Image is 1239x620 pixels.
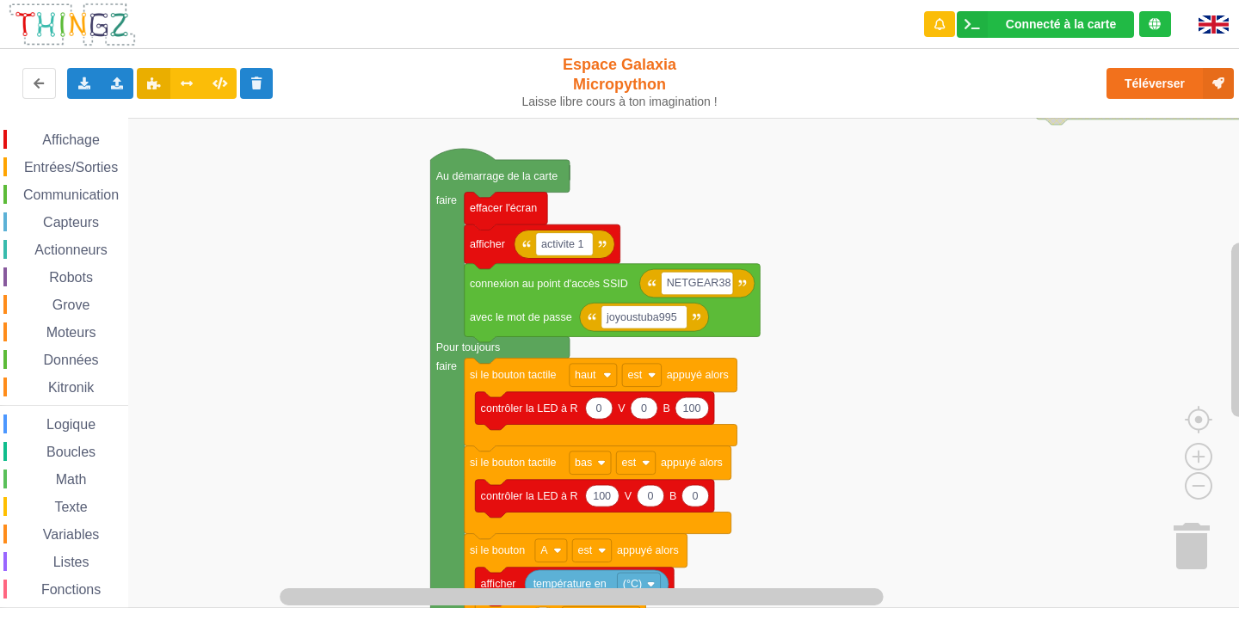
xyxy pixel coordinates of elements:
text: température en [533,578,607,590]
text: faire [436,360,457,372]
text: joyoustuba995 [606,311,677,323]
span: Communication [21,187,121,202]
span: Fonctions [39,582,103,597]
div: Tu es connecté au serveur de création de Thingz [1139,11,1171,37]
text: A [540,544,548,556]
text: avec le mot de passe [470,311,572,323]
text: V [625,490,632,502]
div: Laisse libre cours à ton imagination ! [515,95,725,109]
text: contrôler la LED à R [481,402,578,414]
span: Boucles [44,445,98,459]
text: Pour toujours [436,341,501,353]
text: (°C) [623,578,642,590]
span: Entrées/Sorties [22,160,120,175]
text: B [663,402,670,414]
text: est [622,457,637,469]
text: si le bouton tactile [470,457,556,469]
text: V [618,402,626,414]
text: 0 [647,490,653,502]
span: Texte [52,500,89,514]
text: appuyé alors [667,369,729,381]
img: gb.png [1199,15,1229,34]
span: Moteurs [44,325,99,340]
text: contrôler la LED à R [481,490,578,502]
text: Au démarrage de la carte [436,170,558,182]
text: afficher [470,238,505,250]
text: NETGEAR38 [667,278,731,290]
text: appuyé alors [617,544,679,556]
span: Capteurs [40,215,102,230]
span: Listes [51,555,92,569]
text: 100 [593,490,611,502]
span: Robots [46,270,96,285]
text: 0 [692,490,698,502]
text: est [578,544,593,556]
img: thingz_logo.png [8,2,137,47]
text: activite 1 [541,238,584,250]
text: est [627,369,642,381]
text: 0 [596,402,602,414]
text: afficher [481,578,516,590]
text: haut [575,369,596,381]
text: 0 [641,402,647,414]
text: 100 [682,402,700,414]
span: Kitronik [46,380,96,395]
div: Espace Galaxia Micropython [515,55,725,109]
span: Variables [40,527,102,542]
span: Grove [50,298,93,312]
div: Ta base fonctionne bien ! [957,11,1134,38]
div: Connecté à la carte [1006,18,1116,30]
button: Téléverser [1106,68,1234,99]
span: Actionneurs [32,242,110,257]
text: si le bouton tactile [470,369,556,381]
text: appuyé alors [661,457,723,469]
span: Math [53,472,89,487]
text: connexion au point d'accès SSID [470,278,628,290]
text: effacer l'écran [470,202,537,214]
span: Affichage [40,132,102,147]
span: Logique [44,417,98,432]
span: Données [41,353,102,367]
text: B [669,490,676,502]
text: faire [436,194,457,206]
text: si le bouton [470,544,525,556]
text: bas [575,457,592,469]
